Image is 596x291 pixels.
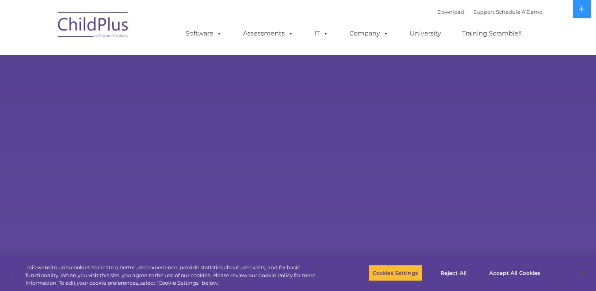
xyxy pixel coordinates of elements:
a: Company [342,26,397,41]
a: Software [178,26,230,41]
a: Download [437,9,464,15]
a: Schedule A Demo [496,9,542,15]
button: Close [575,264,592,282]
a: Training Scramble!! [454,26,529,41]
font: | [437,9,542,15]
a: Assessments [235,26,301,41]
button: Reject All [429,265,478,281]
a: IT [306,26,336,41]
button: Accept All Cookies [485,265,544,281]
div: This website uses cookies to create a better user experience, provide statistics about user visit... [26,264,328,287]
img: ChildPlus by Procare Solutions [54,6,133,46]
a: Support [473,9,494,15]
a: University [402,26,449,41]
button: Cookies Settings [368,265,422,281]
